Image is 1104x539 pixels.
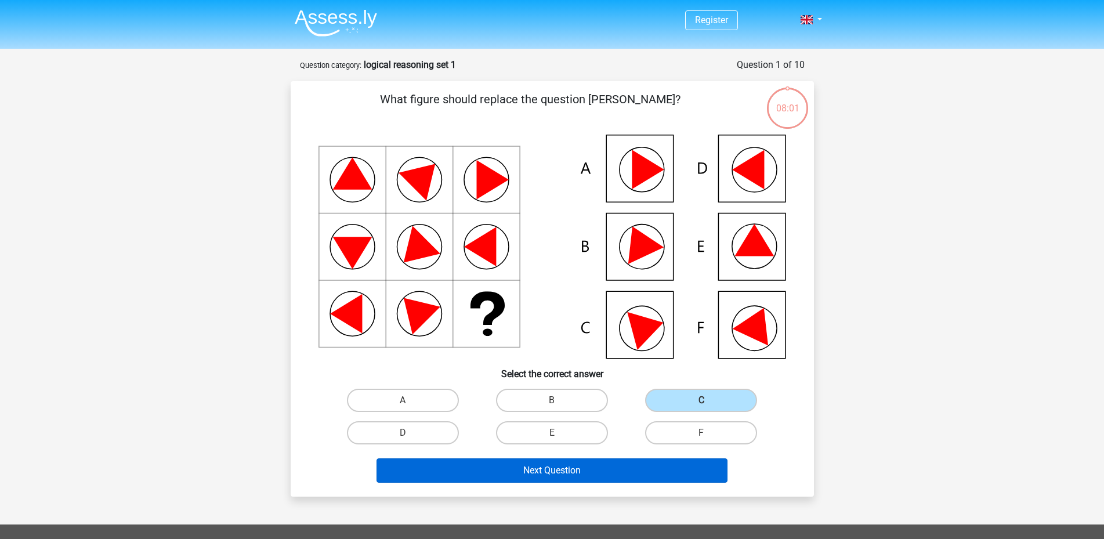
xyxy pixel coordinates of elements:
[295,9,377,37] img: Assessly
[737,58,805,72] div: Question 1 of 10
[309,91,752,125] p: What figure should replace the question [PERSON_NAME]?
[377,458,727,483] button: Next Question
[309,359,795,379] h6: Select the correct answer
[695,15,728,26] a: Register
[347,421,459,444] label: D
[300,61,361,70] small: Question category:
[645,421,757,444] label: F
[364,59,456,70] strong: logical reasoning set 1
[645,389,757,412] label: C
[347,389,459,412] label: A
[496,389,608,412] label: B
[766,86,809,115] div: 08:01
[496,421,608,444] label: E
